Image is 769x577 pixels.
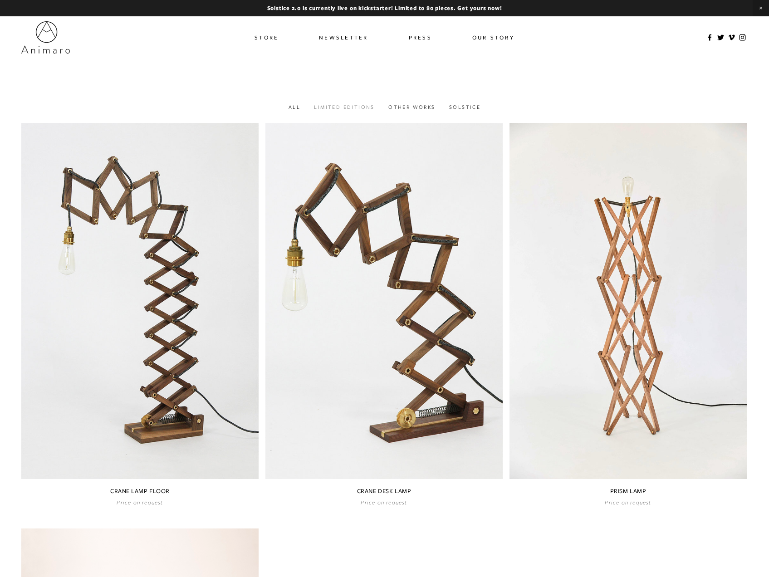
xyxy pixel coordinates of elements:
img: Animaro [21,21,70,54]
a: Our Story [472,31,514,44]
a: All [289,103,300,110]
a: Solstice [449,103,480,110]
a: Other works [388,103,435,110]
a: Press [409,31,432,44]
a: Limited Editions [314,103,374,110]
a: Store [255,31,279,44]
a: Newsletter [319,31,368,44]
